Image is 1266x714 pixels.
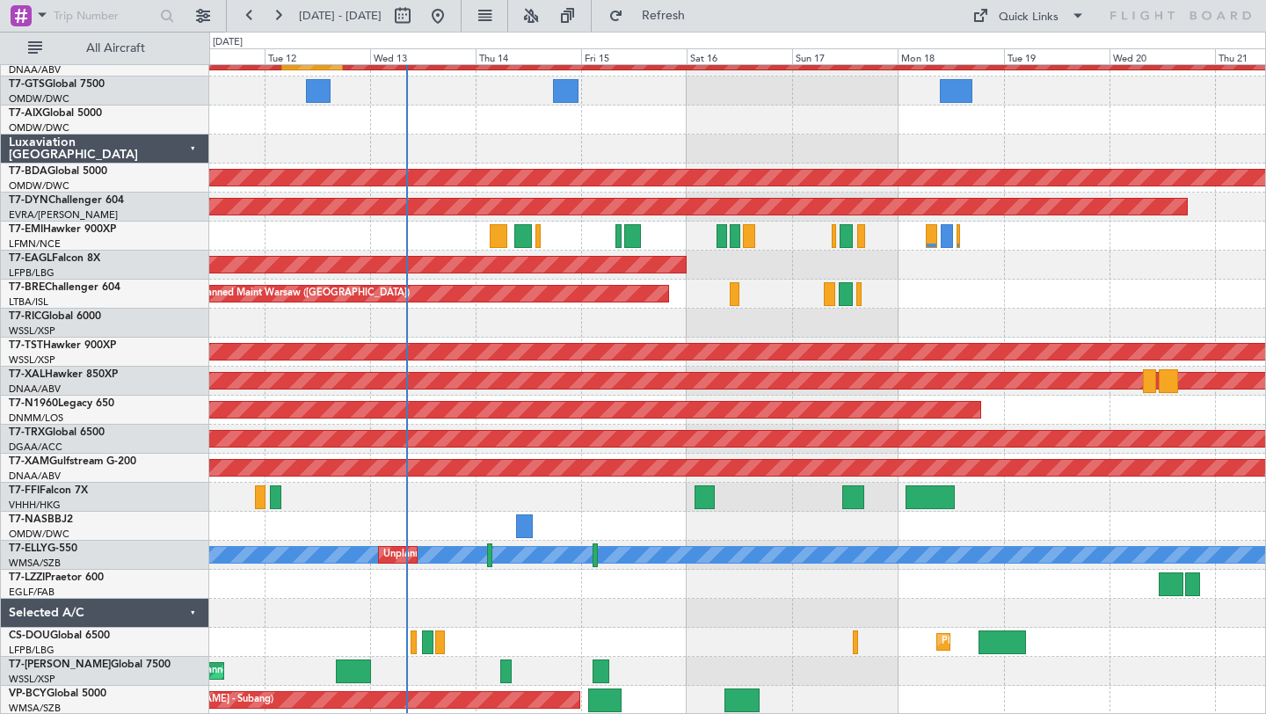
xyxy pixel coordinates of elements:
a: T7-BREChallenger 604 [9,282,120,293]
span: T7-N1960 [9,398,58,409]
span: T7-FFI [9,485,40,496]
span: T7-EMI [9,224,43,235]
div: Mon 11 [158,48,264,64]
span: T7-BRE [9,282,45,293]
span: VP-BCY [9,688,47,699]
div: Wed 20 [1110,48,1215,64]
a: CS-DOUGlobal 6500 [9,630,110,641]
a: T7-LZZIPraetor 600 [9,572,104,583]
div: Sun 17 [792,48,898,64]
span: T7-BDA [9,166,47,177]
a: OMDW/DWC [9,92,69,106]
a: VHHH/HKG [9,499,61,512]
span: T7-XAL [9,369,45,380]
a: DNAA/ABV [9,382,61,396]
a: T7-[PERSON_NAME]Global 7500 [9,659,171,670]
button: Refresh [600,2,706,30]
a: LTBA/ISL [9,295,48,309]
button: Quick Links [964,2,1094,30]
span: T7-DYN [9,195,48,206]
span: T7-EAGL [9,253,52,264]
a: T7-TSTHawker 900XP [9,340,116,351]
div: Wed 13 [370,48,476,64]
div: Tue 19 [1004,48,1110,64]
a: OMDW/DWC [9,179,69,193]
span: T7-[PERSON_NAME] [9,659,111,670]
a: T7-ELLYG-550 [9,543,77,554]
a: T7-BDAGlobal 5000 [9,166,107,177]
div: Fri 15 [581,48,687,64]
a: LFPB/LBG [9,644,55,657]
div: [DATE] [213,35,243,50]
a: DNMM/LOS [9,412,63,425]
div: Unplanned Maint [GEOGRAPHIC_DATA] (Sultan [PERSON_NAME] [PERSON_NAME] - Subang) [383,542,805,568]
a: T7-GTSGlobal 7500 [9,79,105,90]
a: EGLF/FAB [9,586,55,599]
a: WMSA/SZB [9,557,61,570]
span: All Aircraft [46,42,186,55]
a: VP-BCYGlobal 5000 [9,688,106,699]
span: T7-LZZI [9,572,45,583]
a: T7-EAGLFalcon 8X [9,253,100,264]
span: T7-GTS [9,79,45,90]
a: T7-RICGlobal 6000 [9,311,101,322]
a: T7-XAMGulfstream G-200 [9,456,136,467]
a: T7-FFIFalcon 7X [9,485,88,496]
div: Planned Maint [GEOGRAPHIC_DATA] ([GEOGRAPHIC_DATA]) [942,629,1219,655]
span: Refresh [627,10,701,22]
a: DNAA/ABV [9,63,61,76]
a: OMDW/DWC [9,121,69,135]
span: T7-ELLY [9,543,47,554]
a: T7-XALHawker 850XP [9,369,118,380]
div: Thu 14 [476,48,581,64]
span: T7-XAM [9,456,49,467]
div: Quick Links [999,9,1059,26]
span: [DATE] - [DATE] [299,8,382,24]
span: T7-TST [9,340,43,351]
a: T7-DYNChallenger 604 [9,195,124,206]
div: Planned Maint Warsaw ([GEOGRAPHIC_DATA]) [198,280,410,307]
a: DGAA/ACC [9,441,62,454]
span: T7-RIC [9,311,41,322]
a: EVRA/[PERSON_NAME] [9,208,118,222]
a: T7-TRXGlobal 6500 [9,427,105,438]
a: T7-N1960Legacy 650 [9,398,114,409]
div: Tue 12 [265,48,370,64]
a: DNAA/ABV [9,470,61,483]
a: T7-NASBBJ2 [9,514,73,525]
span: T7-TRX [9,427,45,438]
input: Trip Number [54,3,155,29]
a: WSSL/XSP [9,324,55,338]
a: LFMN/NCE [9,237,61,251]
span: T7-AIX [9,108,42,119]
a: WSSL/XSP [9,673,55,686]
a: T7-EMIHawker 900XP [9,224,116,235]
div: Mon 18 [898,48,1003,64]
a: WSSL/XSP [9,353,55,367]
button: All Aircraft [19,34,191,62]
a: OMDW/DWC [9,528,69,541]
a: T7-AIXGlobal 5000 [9,108,102,119]
span: CS-DOU [9,630,50,641]
span: T7-NAS [9,514,47,525]
a: LFPB/LBG [9,266,55,280]
div: Sat 16 [687,48,792,64]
